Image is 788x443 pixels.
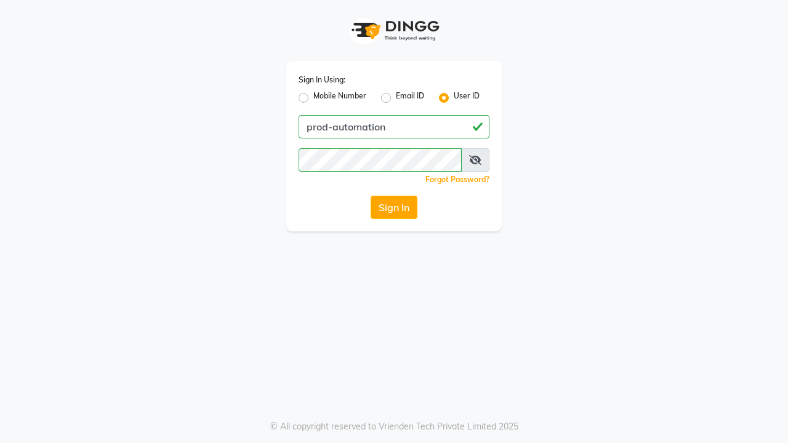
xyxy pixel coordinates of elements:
[299,148,462,172] input: Username
[313,90,366,105] label: Mobile Number
[371,196,417,219] button: Sign In
[454,90,480,105] label: User ID
[299,115,489,138] input: Username
[345,12,443,49] img: logo1.svg
[396,90,424,105] label: Email ID
[425,175,489,184] a: Forgot Password?
[299,74,345,86] label: Sign In Using:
